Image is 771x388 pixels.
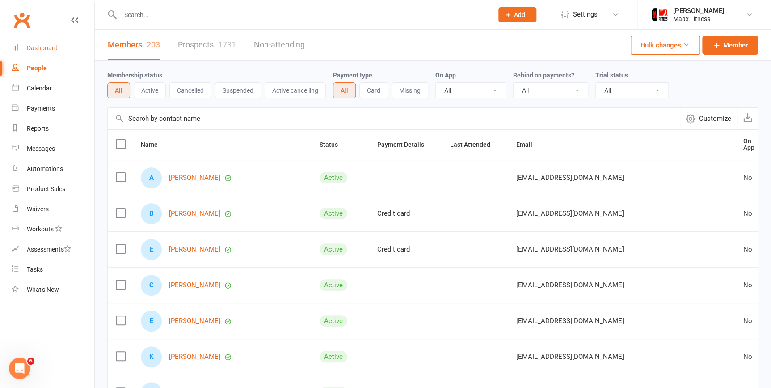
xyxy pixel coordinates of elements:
button: Name [141,139,168,150]
a: Product Sales [12,179,94,199]
div: Active [320,351,347,362]
a: Prospects1781 [178,30,236,60]
button: Email [516,139,542,150]
div: No [743,317,754,325]
a: [PERSON_NAME] [169,174,220,182]
div: Active [320,243,347,255]
div: Carlos [141,275,162,296]
div: 203 [147,40,160,49]
button: All [333,82,356,98]
button: Customize [680,108,737,129]
button: Active cancelling [265,82,326,98]
div: Active [320,279,347,291]
div: Briannah [141,203,162,224]
div: Active [320,208,347,219]
img: thumb_image1759205071.png [651,6,669,24]
a: Payments [12,98,94,119]
input: Search... [118,9,487,21]
div: Automations [27,165,63,172]
input: Search by contact name [108,108,680,129]
span: [EMAIL_ADDRESS][DOMAIN_NAME] [516,169,624,186]
button: Active [134,82,166,98]
a: Messages [12,139,94,159]
div: Andrew [141,167,162,188]
a: Dashboard [12,38,94,58]
th: On App [735,130,763,160]
button: Bulk changes [631,36,700,55]
div: Payments [27,105,55,112]
button: Cancelled [169,82,211,98]
a: What's New [12,280,94,300]
a: Reports [12,119,94,139]
div: People [27,64,47,72]
button: Card [359,82,388,98]
div: Maax Fitness [673,15,724,23]
span: 6 [27,358,34,365]
a: Waivers [12,199,94,219]
a: [PERSON_NAME] [169,281,220,289]
div: Waivers [27,205,49,213]
div: Ethan [141,311,162,332]
span: [EMAIL_ADDRESS][DOMAIN_NAME] [516,205,624,222]
span: Email [516,141,542,148]
div: Credit card [377,210,434,217]
div: Calendar [27,85,52,92]
span: [EMAIL_ADDRESS][DOMAIN_NAME] [516,348,624,365]
div: No [743,353,754,361]
a: Workouts [12,219,94,239]
a: Tasks [12,260,94,280]
span: [EMAIL_ADDRESS][DOMAIN_NAME] [516,312,624,329]
div: No [743,210,754,217]
span: Add [514,11,525,18]
a: Automations [12,159,94,179]
div: Active [320,315,347,327]
span: Status [320,141,348,148]
label: Behind on payments? [513,72,574,79]
label: Membership status [107,72,162,79]
a: Assessments [12,239,94,260]
div: Reports [27,125,49,132]
label: On App [435,72,456,79]
div: No [743,174,754,182]
div: No [743,281,754,289]
div: Active [320,172,347,183]
button: Payment Details [377,139,434,150]
div: Tasks [27,266,43,273]
div: Assessments [27,246,71,253]
iframe: Intercom live chat [9,358,30,379]
div: Messages [27,145,55,152]
span: Name [141,141,168,148]
span: Payment Details [377,141,434,148]
span: [EMAIL_ADDRESS][DOMAIN_NAME] [516,241,624,258]
div: 1781 [218,40,236,49]
a: Non-attending [254,30,305,60]
div: Dashboard [27,44,58,51]
a: Member [702,36,758,55]
a: [PERSON_NAME] [169,317,220,325]
label: Trial status [595,72,628,79]
div: What's New [27,286,59,293]
a: Members203 [108,30,160,60]
div: Product Sales [27,185,65,192]
a: [PERSON_NAME] [169,210,220,217]
button: All [107,82,130,98]
button: Add [498,7,536,22]
a: People [12,58,94,78]
span: [EMAIL_ADDRESS][DOMAIN_NAME] [516,277,624,294]
span: Last Attended [450,141,500,148]
div: Emily [141,239,162,260]
button: Last Attended [450,139,500,150]
a: [PERSON_NAME] [169,353,220,361]
button: Suspended [215,82,261,98]
button: Status [320,139,348,150]
span: Member [723,40,748,51]
a: Clubworx [11,9,33,31]
label: Payment type [333,72,372,79]
div: Workouts [27,226,54,233]
button: Missing [392,82,428,98]
a: [PERSON_NAME] [169,246,220,253]
span: Customize [699,113,731,124]
div: Credit card [377,246,434,253]
span: Settings [573,4,598,25]
a: Calendar [12,78,94,98]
